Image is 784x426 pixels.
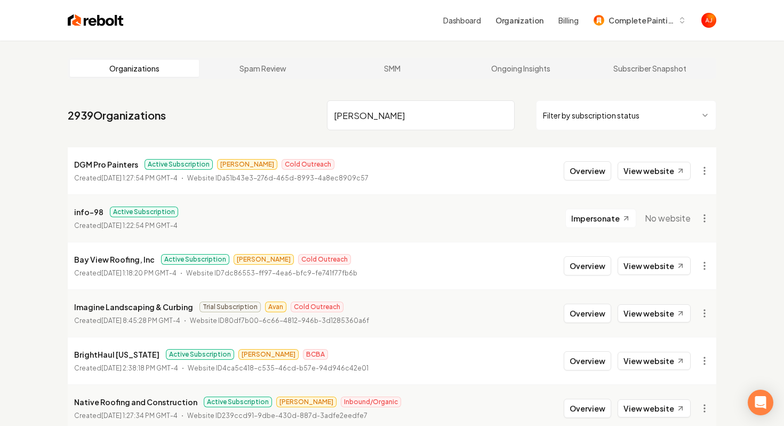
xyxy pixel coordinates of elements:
img: Rebolt Logo [68,13,124,28]
button: Impersonate [565,209,636,228]
input: Search by name or ID [327,100,515,130]
span: Cold Outreach [291,302,343,312]
button: Billing [558,15,579,26]
a: View website [618,162,691,180]
span: BCBA [303,349,328,360]
a: View website [618,304,691,322]
time: [DATE] 8:45:28 PM GMT-4 [101,317,180,325]
time: [DATE] 1:27:54 PM GMT-4 [101,174,178,182]
span: Avan [265,302,286,312]
time: [DATE] 1:18:20 PM GMT-4 [101,269,177,277]
p: Imagine Landscaping & Curbing [74,301,193,313]
img: Austin Jellison [701,13,716,28]
p: Website ID 7dc86553-ff97-4ea6-bfc9-fe741f77fb6b [186,268,357,279]
p: Created [74,268,177,279]
p: Website ID a51b43e3-276d-465d-8993-4a8ec8909c57 [187,173,369,184]
span: Active Subscription [161,254,229,265]
a: View website [618,352,691,370]
a: Spam Review [199,60,328,77]
p: Created [74,173,178,184]
p: Created [74,411,178,421]
a: SMM [327,60,457,77]
time: [DATE] 2:38:18 PM GMT-4 [101,364,178,372]
p: Website ID 239ccd91-9dbe-430d-887d-3adfe2eedfe7 [187,411,367,421]
button: Organization [489,11,550,30]
div: Open Intercom Messenger [748,390,773,415]
span: No website [645,212,691,225]
span: Active Subscription [110,207,178,217]
span: Cold Outreach [282,159,334,170]
span: Complete Painting [609,15,674,26]
span: Inbound/Organic [341,397,401,407]
a: View website [618,399,691,417]
p: Bay View Roofing, Inc [74,253,155,266]
a: Dashboard [443,15,481,26]
p: info-98 [74,206,103,218]
p: BrightHaul [US_STATE] [74,348,159,361]
button: Overview [564,351,611,370]
span: Active Subscription [166,349,234,360]
p: Website ID 4ca5c418-c535-46cd-b57e-94d946c42e01 [188,363,369,374]
p: DGM Pro Painters [74,158,138,171]
a: Ongoing Insights [457,60,586,77]
button: Overview [564,399,611,418]
time: [DATE] 1:22:54 PM GMT-4 [101,222,178,230]
span: [PERSON_NAME] [238,349,299,360]
button: Overview [564,161,611,180]
p: Created [74,315,180,326]
p: Website ID 80df7b00-6c66-4812-946b-3d1285360a6f [190,315,369,326]
span: Trial Subscription [199,302,261,312]
span: Active Subscription [204,397,272,407]
a: Organizations [70,60,199,77]
time: [DATE] 1:27:34 PM GMT-4 [101,412,178,420]
button: Open user button [701,13,716,28]
span: [PERSON_NAME] [217,159,277,170]
a: Subscriber Snapshot [585,60,714,77]
button: Overview [564,256,611,275]
button: Overview [564,304,611,323]
span: Cold Outreach [298,254,351,265]
span: Active Subscription [145,159,213,170]
p: Created [74,363,178,374]
a: 2939Organizations [68,108,166,123]
span: [PERSON_NAME] [276,397,337,407]
span: [PERSON_NAME] [234,254,294,265]
a: View website [618,257,691,275]
span: Impersonate [571,213,620,224]
p: Native Roofing and Construction [74,396,197,408]
img: Complete Painting [594,15,604,26]
p: Created [74,220,178,231]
